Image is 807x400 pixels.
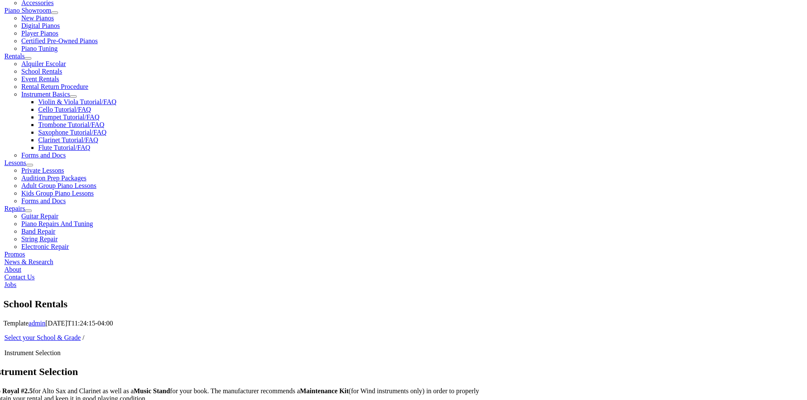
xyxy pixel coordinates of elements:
a: Adult Group Piano Lessons [21,182,96,189]
a: Band Repair [21,228,55,235]
a: Guitar Repair [21,212,58,220]
a: Audition Prep Packages [21,174,86,182]
a: About [4,266,21,273]
a: Instrument Basics [21,91,70,98]
a: Alquiler Escolar [21,60,66,67]
a: Piano Repairs And Tuning [21,220,93,227]
a: Forms and Docs [21,152,66,159]
a: Cello Tutorial/FAQ [38,106,91,113]
a: Certified Pre-Owned Pianos [21,37,97,44]
a: Forms and Docs [21,197,66,204]
a: Rental Return Procedure [21,83,88,90]
a: Kids Group Piano Lessons [21,190,94,197]
span: [DATE]T11:24:15-04:00 [45,320,113,327]
a: Electronic Repair [21,243,69,250]
button: Open submenu of Piano Showroom [51,11,58,14]
a: News & Research [4,258,53,265]
button: Open submenu of Repairs [25,210,32,212]
span: Template [3,320,28,327]
a: Event Rentals [21,75,59,83]
a: Jobs [4,281,16,288]
strong: Music Stand [134,387,170,394]
a: Flute Tutorial/FAQ [38,144,90,151]
a: Piano Tuning [21,45,58,52]
li: Instrument Selection [4,349,503,357]
button: Open submenu of Instrument Basics [70,95,77,98]
a: Saxophone Tutorial/FAQ [38,129,106,136]
a: Rentals [4,52,25,60]
span: / [83,334,84,341]
a: Contact Us [4,273,35,281]
a: Clarinet Tutorial/FAQ [38,136,98,143]
a: Player Pianos [21,30,58,37]
section: Page Title Bar [3,297,804,312]
a: School Rentals [21,68,62,75]
a: Promos [4,251,25,258]
a: String Repair [21,235,58,243]
a: New Pianos [21,14,54,22]
a: Trombone Tutorial/FAQ [38,121,104,128]
a: Trumpet Tutorial/FAQ [38,113,99,121]
a: admin [28,320,45,327]
a: Digital Pianos [21,22,60,29]
strong: Maintenance Kit [300,387,349,394]
button: Open submenu of Rentals [25,57,31,60]
h1: School Rentals [3,297,804,312]
a: Select your School & Grade [4,334,80,341]
a: Lessons [4,159,26,166]
a: Private Lessons [21,167,64,174]
a: Violin & Viola Tutorial/FAQ [38,98,116,105]
a: Piano Showroom [4,7,51,14]
button: Open submenu of Lessons [26,164,33,166]
a: Repairs [4,205,25,212]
